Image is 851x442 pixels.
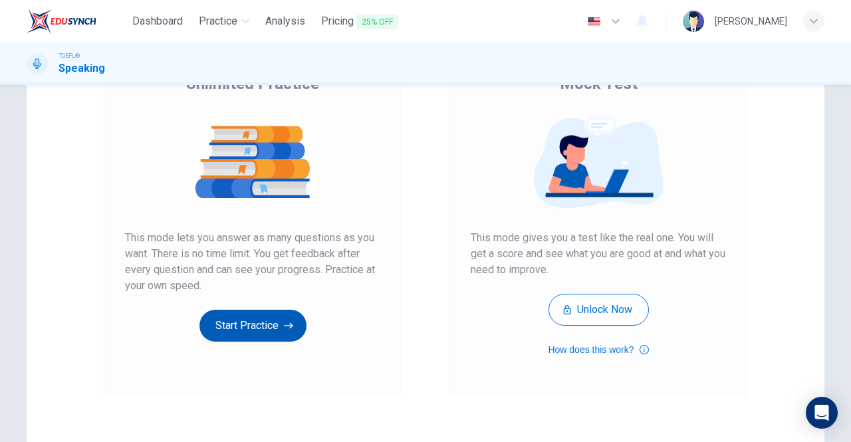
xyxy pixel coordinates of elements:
button: Start Practice [199,310,306,342]
button: Dashboard [127,9,188,33]
span: TOEFL® [59,51,80,60]
img: en [586,17,602,27]
span: Analysis [265,13,305,29]
img: Profile picture [683,11,704,32]
h1: Speaking [59,60,105,76]
button: Pricing25% OFF [316,9,404,34]
div: [PERSON_NAME] [715,13,787,29]
div: Open Intercom Messenger [806,397,838,429]
span: This mode gives you a test like the real one. You will get a score and see what you are good at a... [471,230,726,278]
span: Pricing [321,13,398,30]
span: 25% OFF [356,15,398,29]
button: Unlock Now [548,294,649,326]
button: Analysis [260,9,310,33]
button: Practice [193,9,255,33]
span: This mode lets you answer as many questions as you want. There is no time limit. You get feedback... [125,230,380,294]
img: EduSynch logo [27,8,96,35]
a: Dashboard [127,9,188,34]
a: EduSynch logo [27,8,127,35]
span: Practice [199,13,237,29]
a: Analysis [260,9,310,34]
span: Dashboard [132,13,183,29]
button: How does this work? [548,342,648,358]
